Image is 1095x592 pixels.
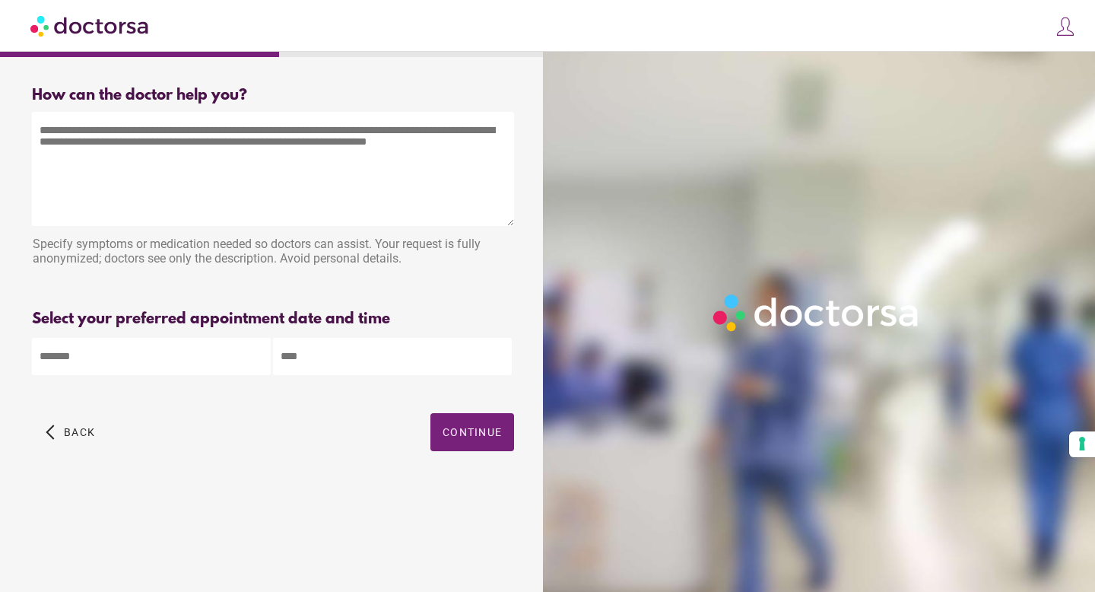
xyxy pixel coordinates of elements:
[707,288,926,337] img: Logo-Doctorsa-trans-White-partial-flat.png
[32,229,514,277] div: Specify symptoms or medication needed so doctors can assist. Your request is fully anonymized; do...
[443,426,502,438] span: Continue
[32,310,514,328] div: Select your preferred appointment date and time
[64,426,95,438] span: Back
[1055,16,1076,37] img: icons8-customer-100.png
[430,413,514,451] button: Continue
[32,87,514,104] div: How can the doctor help you?
[30,8,151,43] img: Doctorsa.com
[40,413,101,451] button: arrow_back_ios Back
[1069,431,1095,457] button: Your consent preferences for tracking technologies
